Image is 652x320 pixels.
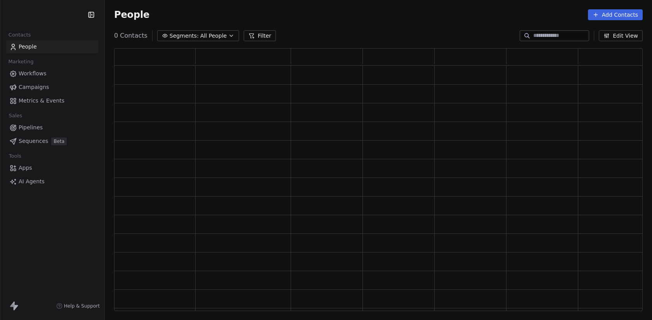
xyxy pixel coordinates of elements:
[19,123,43,132] span: Pipelines
[114,31,147,40] span: 0 Contacts
[114,66,650,311] div: grid
[6,40,98,53] a: People
[19,177,45,186] span: AI Agents
[5,56,37,68] span: Marketing
[19,97,64,105] span: Metrics & Events
[6,94,98,107] a: Metrics & Events
[19,83,49,91] span: Campaigns
[6,81,98,94] a: Campaigns
[244,30,276,41] button: Filter
[5,29,34,41] span: Contacts
[170,32,199,40] span: Segments:
[200,32,227,40] span: All People
[19,164,32,172] span: Apps
[588,9,643,20] button: Add Contacts
[6,175,98,188] a: AI Agents
[6,121,98,134] a: Pipelines
[114,9,149,21] span: People
[5,110,26,122] span: Sales
[6,162,98,174] a: Apps
[19,70,47,78] span: Workflows
[599,30,643,41] button: Edit View
[19,43,37,51] span: People
[56,303,100,309] a: Help & Support
[51,137,67,145] span: Beta
[5,150,24,162] span: Tools
[6,135,98,148] a: SequencesBeta
[64,303,100,309] span: Help & Support
[19,137,48,145] span: Sequences
[6,67,98,80] a: Workflows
